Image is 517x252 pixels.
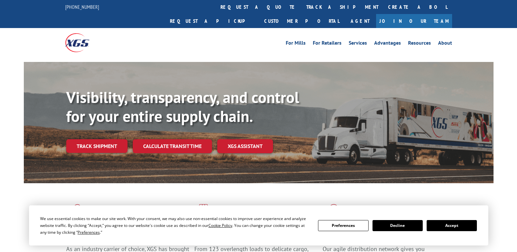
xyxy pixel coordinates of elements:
[286,40,306,48] a: For Mills
[349,40,367,48] a: Services
[65,4,99,10] a: [PHONE_NUMBER]
[78,230,100,235] span: Preferences
[259,14,344,28] a: Customer Portal
[208,223,232,228] span: Cookie Policy
[323,204,345,221] img: xgs-icon-flagship-distribution-model-red
[318,220,368,231] button: Preferences
[194,204,210,221] img: xgs-icon-focused-on-flooring-red
[217,139,273,153] a: XGS ASSISTANT
[408,40,431,48] a: Resources
[373,220,423,231] button: Decline
[66,204,86,221] img: xgs-icon-total-supply-chain-intelligence-red
[376,14,452,28] a: Join Our Team
[133,139,212,153] a: Calculate transit time
[344,14,376,28] a: Agent
[165,14,259,28] a: Request a pickup
[29,205,488,245] div: Cookie Consent Prompt
[313,40,342,48] a: For Retailers
[66,139,128,153] a: Track shipment
[438,40,452,48] a: About
[40,215,310,236] div: We use essential cookies to make our site work. With your consent, we may also use non-essential ...
[66,87,299,126] b: Visibility, transparency, and control for your entire supply chain.
[374,40,401,48] a: Advantages
[427,220,477,231] button: Accept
